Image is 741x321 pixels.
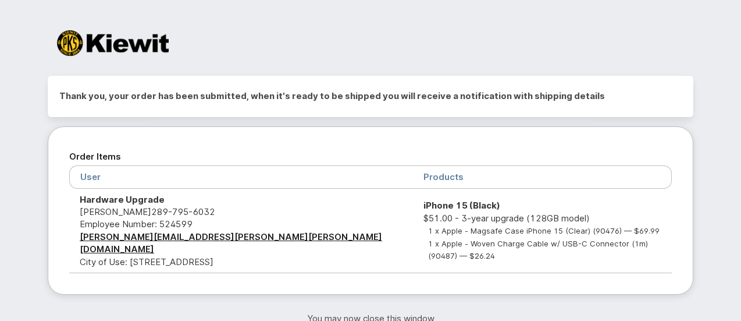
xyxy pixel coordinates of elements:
[59,87,682,105] h2: Thank you, your order has been submitted, when it's ready to be shipped you will receive a notifi...
[423,200,500,211] strong: iPhone 15 (Black)
[80,194,165,205] strong: Hardware Upgrade
[690,270,732,312] iframe: Messenger Launcher
[69,148,672,165] h2: Order Items
[413,189,672,274] td: $51.00 - 3-year upgrade (128GB model)
[80,231,382,255] a: [PERSON_NAME][EMAIL_ADDRESS][PERSON_NAME][PERSON_NAME][DOMAIN_NAME]
[69,165,413,188] th: User
[168,206,188,217] span: 795
[80,218,193,230] span: Employee Number: 524599
[188,206,215,217] span: 6032
[413,165,672,188] th: Products
[428,226,660,235] small: 1 x Apple - Magsafe Case iPhone 15 (Clear) (90476) — $69.99
[57,30,169,56] img: Kiewit Canada Inc
[428,239,648,260] small: 1 x Apple - Woven Charge Cable w/ USB-C Connector (1m) (90487) — $26.24
[69,189,413,274] td: [PERSON_NAME] City of Use: [STREET_ADDRESS]
[151,206,215,217] span: 289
